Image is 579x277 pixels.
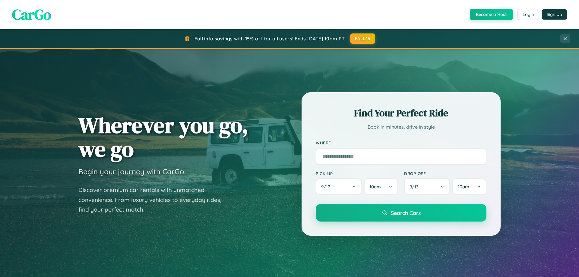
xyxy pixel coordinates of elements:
[316,204,486,222] button: Search Cars
[404,178,450,195] button: 9/13
[12,5,51,24] span: CarGo
[470,9,513,20] button: Become a Host
[410,184,422,190] span: 9 / 13
[78,113,248,161] h1: Wherever you go, we go
[78,167,184,176] h3: Begin your journey with CarGo
[391,209,421,216] span: Search Cars
[452,178,486,195] button: 10am
[350,33,375,44] button: FALL15
[369,184,381,190] span: 10am
[321,184,333,190] span: 9 / 12
[364,178,398,195] button: 10am
[195,36,346,42] span: Fall into savings with 15% off for all users! Ends [DATE] 10am PT.
[78,185,229,215] p: Discover premium car rentals with unmatched convenience. From luxury vehicles to everyday rides, ...
[316,123,486,131] p: Book in minutes, drive in style
[316,171,398,176] label: Pick-up
[458,184,469,190] span: 10am
[316,178,362,195] button: 9/12
[542,9,567,20] button: Sign Up
[316,140,486,146] label: Where
[316,106,486,120] h2: Find Your Perfect Ride
[404,171,486,176] label: Drop-off
[517,9,539,20] button: Login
